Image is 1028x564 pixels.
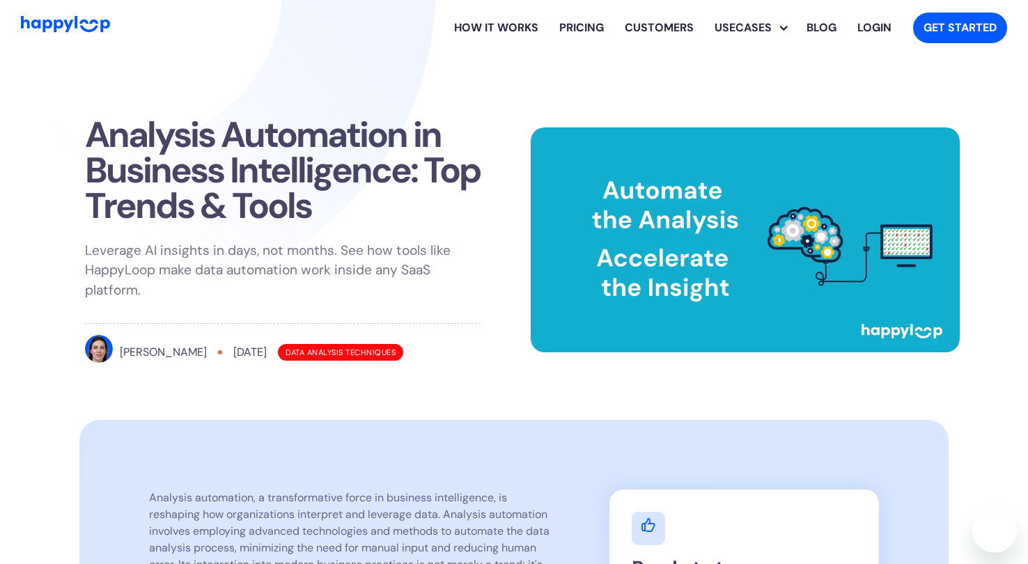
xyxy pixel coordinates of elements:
iframe: Button to launch messaging window [972,508,1017,553]
div: [PERSON_NAME] [120,344,207,361]
div: Data Analysis Techniques [278,344,403,360]
a: Log in to your HappyLoop account [847,6,902,50]
a: Get started with HappyLoop [913,13,1007,43]
img: HappyLoop Logo [21,16,110,32]
a: Visit the HappyLoop blog for insights [796,6,847,50]
a: Learn how HappyLoop works [614,6,704,50]
div: [DATE] [233,344,267,361]
div: Explore HappyLoop use cases [704,6,796,50]
a: View HappyLoop pricing plans [549,6,614,50]
h1: Analysis Automation in Business Intelligence: Top Trends & Tools [85,117,481,224]
div: Usecases [704,19,782,36]
p: Leverage AI insights in days, not months. See how tools like HappyLoop make data automation work ... [85,241,481,301]
a: Learn how HappyLoop works [444,6,549,50]
div: Usecases [715,6,796,50]
a: Go to Home Page [21,16,110,39]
